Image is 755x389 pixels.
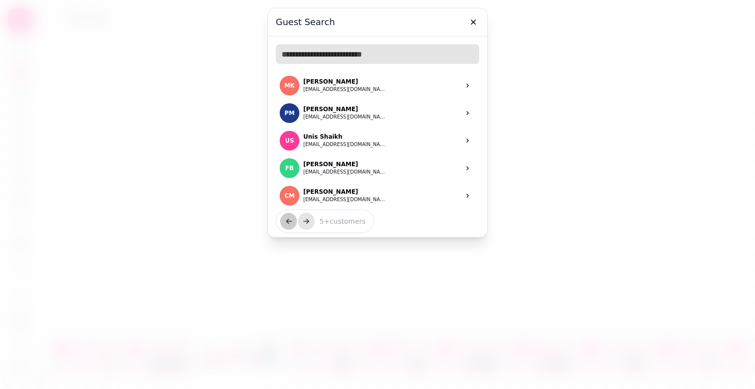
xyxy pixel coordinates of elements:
[276,154,479,182] a: F BFB[PERSON_NAME][EMAIL_ADDRESS][DOMAIN_NAME]
[284,82,294,89] span: MK
[285,192,295,199] span: CM
[303,113,387,121] button: [EMAIL_ADDRESS][DOMAIN_NAME]
[312,216,366,226] p: 5 + customers
[276,72,479,99] a: M KMK[PERSON_NAME][EMAIL_ADDRESS][DOMAIN_NAME]
[285,110,295,117] span: PM
[303,168,387,176] button: [EMAIL_ADDRESS][DOMAIN_NAME]
[280,213,297,230] button: back
[303,196,387,204] button: [EMAIL_ADDRESS][DOMAIN_NAME]
[276,127,479,154] a: U SUSUnis Shaikh[EMAIL_ADDRESS][DOMAIN_NAME]
[276,182,479,209] a: C MCM[PERSON_NAME][EMAIL_ADDRESS][DOMAIN_NAME]
[303,160,387,168] p: [PERSON_NAME]
[298,213,315,230] button: next
[285,137,294,144] span: US
[276,16,479,28] h3: Guest Search
[303,78,387,86] p: [PERSON_NAME]
[285,165,293,172] span: FB
[303,133,387,141] p: Unis Shaikh
[303,188,387,196] p: [PERSON_NAME]
[303,86,387,93] button: [EMAIL_ADDRESS][DOMAIN_NAME]
[303,141,387,149] button: [EMAIL_ADDRESS][DOMAIN_NAME]
[303,105,387,113] p: [PERSON_NAME]
[276,99,479,127] a: P MPM[PERSON_NAME][EMAIL_ADDRESS][DOMAIN_NAME]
